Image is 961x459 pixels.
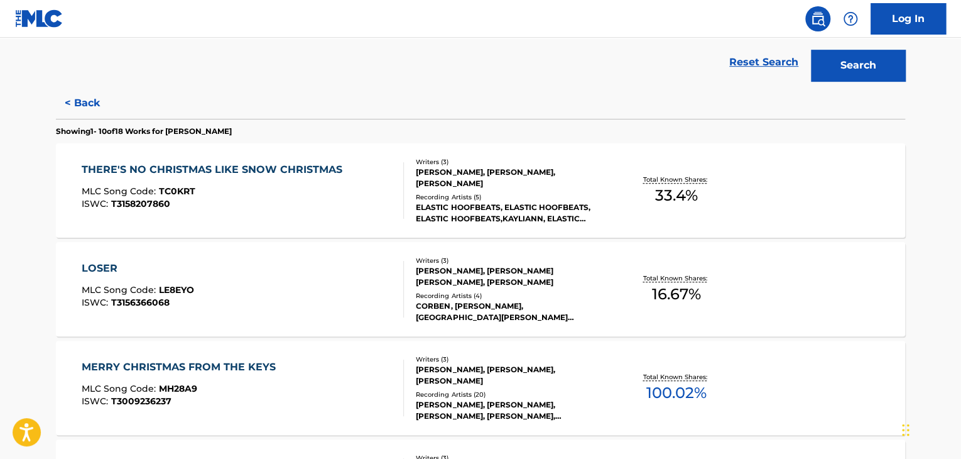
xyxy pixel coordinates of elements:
div: THERE'S NO CHRISTMAS LIKE SNOW CHRISTMAS [82,162,349,177]
span: MLC Song Code : [82,284,159,296]
div: Writers ( 3 ) [416,355,605,364]
iframe: Chat Widget [898,399,961,459]
div: CORBEN, [PERSON_NAME], [GEOGRAPHIC_DATA][PERSON_NAME][GEOGRAPHIC_DATA] [416,301,605,323]
div: LOSER [82,261,194,276]
div: Recording Artists ( 4 ) [416,291,605,301]
div: Recording Artists ( 20 ) [416,390,605,399]
div: Writers ( 3 ) [416,157,605,167]
a: Reset Search [723,48,805,76]
p: Showing 1 - 10 of 18 Works for [PERSON_NAME] [56,126,232,137]
div: Help [838,6,863,31]
div: [PERSON_NAME], [PERSON_NAME] [PERSON_NAME], [PERSON_NAME] [416,265,605,288]
p: Total Known Shares: [643,372,710,382]
span: 33.4 % [655,184,698,207]
span: MLC Song Code : [82,383,159,394]
div: Recording Artists ( 5 ) [416,192,605,202]
button: Search [811,50,905,81]
div: Writers ( 3 ) [416,256,605,265]
span: ISWC : [82,198,111,209]
span: T3158207860 [111,198,170,209]
span: MLC Song Code : [82,185,159,197]
div: [PERSON_NAME], [PERSON_NAME], [PERSON_NAME] [416,364,605,387]
p: Total Known Shares: [643,274,710,283]
span: 16.67 % [652,283,701,306]
img: MLC Logo [15,9,63,28]
span: LE8EYO [159,284,194,296]
a: Log In [871,3,946,35]
a: MERRY CHRISTMAS FROM THE KEYSMLC Song Code:MH28A9ISWC:T3009236237Writers (3)[PERSON_NAME], [PERSO... [56,341,905,435]
img: help [843,11,858,26]
span: 100.02 % [646,382,707,404]
span: T3009236237 [111,395,171,407]
button: < Back [56,87,131,119]
div: [PERSON_NAME], [PERSON_NAME], [PERSON_NAME] [416,167,605,189]
div: ELASTIC HOOFBEATS, ELASTIC HOOFBEATS, ELASTIC HOOFBEATS,KAYLIANN, ELASTIC HOOFBEATS, ELASTIC HOOF... [416,202,605,224]
span: TC0KRT [159,185,195,197]
a: THERE'S NO CHRISTMAS LIKE SNOW CHRISTMASMLC Song Code:TC0KRTISWC:T3158207860Writers (3)[PERSON_NA... [56,143,905,238]
p: Total Known Shares: [643,175,710,184]
span: MH28A9 [159,383,197,394]
div: Drag [902,411,909,449]
div: [PERSON_NAME], [PERSON_NAME], [PERSON_NAME], [PERSON_NAME], [PERSON_NAME] [416,399,605,422]
span: ISWC : [82,395,111,407]
div: MERRY CHRISTMAS FROM THE KEYS [82,360,282,375]
span: ISWC : [82,297,111,308]
img: search [810,11,825,26]
a: LOSERMLC Song Code:LE8EYOISWC:T3156366068Writers (3)[PERSON_NAME], [PERSON_NAME] [PERSON_NAME], [... [56,242,905,336]
a: Public Search [805,6,830,31]
span: T3156366068 [111,297,170,308]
